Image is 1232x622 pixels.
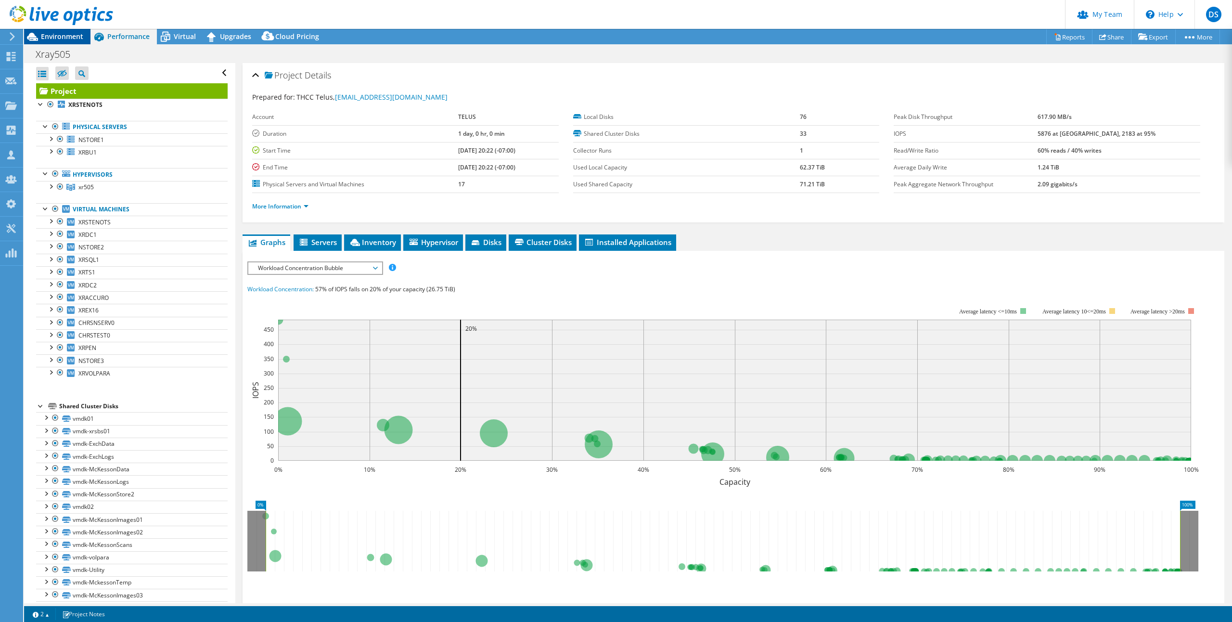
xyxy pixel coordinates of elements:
a: NSTORE3 [36,354,228,367]
span: Inventory [349,237,396,247]
text: 90% [1094,466,1105,474]
a: vmdk-McKessonImages03 [36,589,228,601]
label: Physical Servers and Virtual Machines [252,180,458,189]
text: 300 [264,369,274,377]
span: Graphs [247,237,285,247]
span: Servers [298,237,337,247]
b: 76 [800,113,807,121]
span: XRSTENOTS [78,218,111,226]
b: 60% reads / 40% writes [1038,146,1102,155]
label: Used Local Capacity [573,163,800,172]
text: 40% [638,466,649,474]
label: Local Disks [573,112,800,122]
a: XRPEN [36,342,228,354]
text: 20% [465,324,477,333]
a: Project [36,83,228,99]
a: Virtual Machines [36,203,228,216]
text: 50% [729,466,741,474]
label: Peak Disk Throughput [894,112,1038,122]
label: Start Time [252,146,458,155]
tspan: Average latency <=10ms [959,308,1017,315]
a: vmdk-ExchLogs [36,450,228,463]
text: 60% [820,466,832,474]
span: NSTORE2 [78,243,104,251]
span: Project [265,71,302,80]
a: vmdk-volpara [36,551,228,564]
text: 50 [267,442,274,450]
a: vmdk-McKessonLogs [36,475,228,488]
h1: Xray505 [31,49,85,60]
text: IOPS [250,382,261,399]
span: XRPEN [78,344,96,352]
text: 20% [455,466,466,474]
text: 450 [264,325,274,334]
label: Account [252,112,458,122]
a: NSTORE2 [36,241,228,253]
span: Hypervisor [408,237,458,247]
a: Project Notes [55,608,112,620]
b: 1.24 TiB [1038,163,1059,171]
tspan: Average latency 10<=20ms [1042,308,1106,315]
span: Workload Concentration: [247,285,314,293]
text: 400 [264,340,274,348]
text: 30% [546,466,558,474]
a: XRVOLPARA [36,367,228,379]
a: Export [1131,29,1176,44]
span: Cloud Pricing [275,32,319,41]
text: 0 [270,456,274,465]
a: 2 [26,608,56,620]
label: Used Shared Capacity [573,180,800,189]
a: [EMAIL_ADDRESS][DOMAIN_NAME] [335,92,448,102]
text: Average latency >20ms [1130,308,1185,315]
label: Collector Runs [573,146,800,155]
a: XREX16 [36,304,228,316]
a: vmdk-McKessonStore2 [36,488,228,501]
a: XRTS1 [36,266,228,279]
text: 200 [264,398,274,406]
b: 1 [800,146,803,155]
span: XREX16 [78,306,99,314]
a: vmdk-McKessonData [36,463,228,475]
span: Cluster Disks [513,237,572,247]
span: Environment [41,32,83,41]
a: Share [1092,29,1131,44]
a: XRBU1 [36,146,228,158]
a: vmdk-Utility [36,564,228,576]
b: 33 [800,130,807,138]
label: Duration [252,129,458,139]
text: 10% [364,466,375,474]
b: XRSTENOTS [68,101,103,109]
span: xr505 [78,183,94,191]
a: Physical Servers [36,121,228,133]
label: Prepared for: [252,92,295,102]
label: IOPS [894,129,1038,139]
span: Installed Applications [584,237,671,247]
span: Workload Concentration Bubble [253,262,377,274]
a: XRSTENOTS [36,216,228,228]
span: XRBU1 [78,148,97,156]
a: NSTORE1 [36,133,228,146]
a: vmdk01 [36,412,228,425]
a: vmdk-McKessonImages01 [36,513,228,526]
span: THCC Telus, [296,92,448,102]
b: 617.90 MB/s [1038,113,1072,121]
b: 71.21 TiB [800,180,825,188]
span: NSTORE3 [78,357,104,365]
b: TELUS [458,113,476,121]
b: 17 [458,180,465,188]
text: 70% [911,466,923,474]
text: 350 [264,355,274,363]
a: xr505 [36,181,228,194]
b: 62.37 TiB [800,163,825,171]
span: XRDC1 [78,231,97,239]
div: Shared Cluster Disks [59,401,228,412]
a: More [1175,29,1220,44]
span: XRVOLPARA [78,369,110,377]
text: 0% [274,466,282,474]
span: Disks [470,237,501,247]
span: XRTS1 [78,268,95,276]
span: CHRSTEST0 [78,331,110,339]
span: Performance [107,32,150,41]
a: XRSQL1 [36,254,228,266]
b: 2.09 gigabits/s [1038,180,1078,188]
